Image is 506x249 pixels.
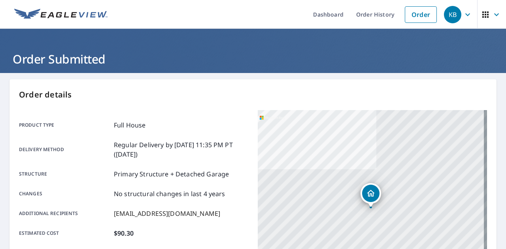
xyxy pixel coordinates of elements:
[405,6,437,23] a: Order
[14,9,108,21] img: EV Logo
[114,140,248,159] p: Regular Delivery by [DATE] 11:35 PM PT ([DATE])
[114,120,146,130] p: Full House
[114,228,134,238] p: $90.30
[19,189,111,198] p: Changes
[361,183,381,208] div: Dropped pin, building 1, Residential property, 19 Big Dipper Ln Saint Charles, MO 63304
[19,169,111,179] p: Structure
[114,169,229,179] p: Primary Structure + Detached Garage
[19,209,111,218] p: Additional recipients
[444,6,461,23] div: KB
[9,51,497,67] h1: Order Submitted
[114,189,225,198] p: No structural changes in last 4 years
[19,120,111,130] p: Product type
[19,140,111,159] p: Delivery method
[114,209,220,218] p: [EMAIL_ADDRESS][DOMAIN_NAME]
[19,228,111,238] p: Estimated cost
[19,89,487,101] p: Order details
